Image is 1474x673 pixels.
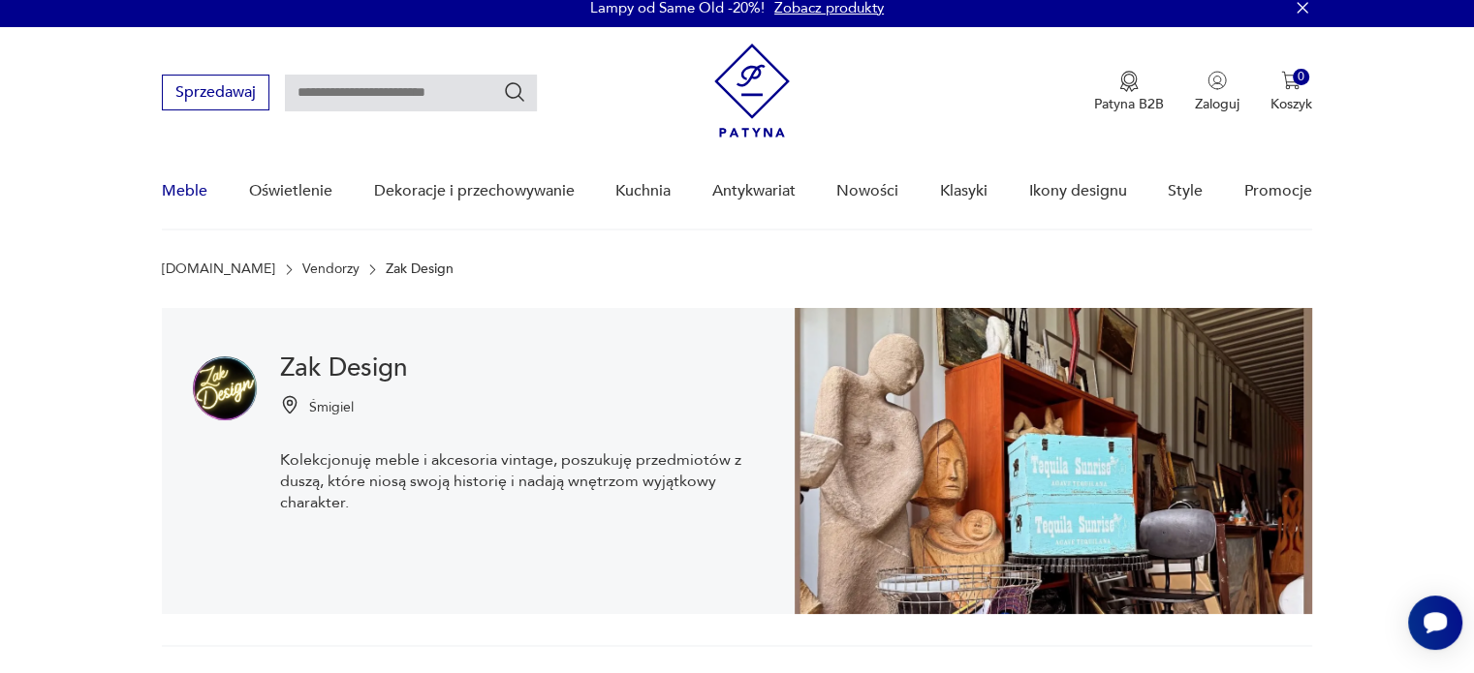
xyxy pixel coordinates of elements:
a: Sprzedawaj [162,87,269,101]
p: Śmigiel [309,398,354,416]
img: Patyna - sklep z meblami i dekoracjami vintage [714,44,790,138]
a: Klasyki [940,154,988,229]
a: Dekoracje i przechowywanie [373,154,574,229]
button: Zaloguj [1195,71,1239,113]
a: Oświetlenie [249,154,332,229]
p: Koszyk [1270,95,1312,113]
p: Zak Design [386,261,454,277]
img: Zak Design [795,308,1312,614]
button: Sprzedawaj [162,75,269,110]
a: Ikony designu [1028,154,1126,229]
a: [DOMAIN_NAME] [162,261,275,277]
a: Antykwariat [712,154,796,229]
div: 0 [1293,69,1309,85]
a: Style [1168,154,1203,229]
img: Ikonka użytkownika [1207,71,1227,90]
img: Ikonka pinezki mapy [280,395,299,414]
iframe: Smartsupp widget button [1408,596,1462,650]
button: Patyna B2B [1094,71,1164,113]
img: Ikona medalu [1119,71,1139,92]
p: Kolekcjonuję meble i akcesoria vintage, poszukuję przedmiotów z duszą, które niosą swoją historię... [280,449,764,513]
a: Vendorzy [302,261,360,277]
button: Szukaj [503,80,526,104]
a: Ikona medaluPatyna B2B [1094,71,1164,113]
a: Meble [162,154,207,229]
p: Patyna B2B [1094,95,1164,113]
a: Promocje [1244,154,1312,229]
a: Nowości [836,154,898,229]
img: Zak Design [193,356,257,420]
h1: Zak Design [280,356,764,380]
p: Zaloguj [1195,95,1239,113]
img: Ikona koszyka [1281,71,1301,90]
a: Kuchnia [615,154,671,229]
button: 0Koszyk [1270,71,1312,113]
